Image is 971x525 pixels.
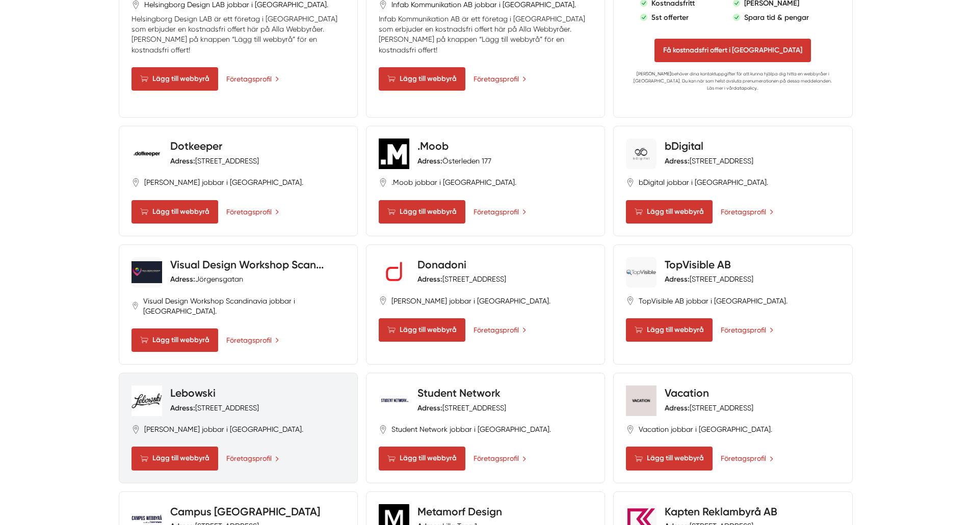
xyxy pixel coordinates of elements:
[132,385,162,416] img: Lebowski logotyp
[391,424,551,434] span: Student Network jobbar i [GEOGRAPHIC_DATA].
[132,139,162,169] img: Dotkeeper logotyp
[132,301,139,310] svg: Pin / Karta
[626,200,713,224] : Lägg till webbyrå
[744,12,809,22] p: Spara tid & pengar
[626,178,635,187] svg: Pin / Karta
[733,86,757,91] a: datapolicy.
[626,385,657,416] img: Vacation logotyp
[626,143,657,165] img: bDigital logotyp
[417,140,449,152] a: .Moob
[639,296,788,306] span: TopVisible AB jobbar i [GEOGRAPHIC_DATA].
[226,453,279,464] a: Företagsprofil
[170,258,324,271] a: Visual Design Workshop Scan...
[665,274,753,284] div: [STREET_ADDRESS]
[474,324,527,336] a: Företagsprofil
[170,274,243,284] div: Jörgensgatan
[143,296,345,316] span: Visual Design Workshop Scandinavia jobbar i [GEOGRAPHIC_DATA].
[379,257,409,288] img: Donadoni logotyp
[417,274,506,284] div: [STREET_ADDRESS]
[391,177,516,187] span: .Moob jobbar i [GEOGRAPHIC_DATA].
[417,403,506,413] div: [STREET_ADDRESS]
[417,505,502,518] a: Metamorf Design
[132,67,218,91] : Lägg till webbyrå
[379,200,465,224] : Lägg till webbyrå
[379,447,465,470] : Lägg till webbyrå
[379,14,592,55] p: Infab Kommunikation AB är ett företag i [GEOGRAPHIC_DATA] som erbjuder en kostnadsfri offert här ...
[132,14,345,55] p: Helsingborg Design LAB är ett företag i [GEOGRAPHIC_DATA] som erbjuder en kostnadsfri offert här ...
[665,258,731,271] a: TopVisible AB
[226,206,279,217] a: Företagsprofil
[144,424,303,434] span: [PERSON_NAME] jobbar i [GEOGRAPHIC_DATA].
[665,403,690,412] strong: Adress:
[417,156,442,165] strong: Adress:
[144,177,303,187] span: [PERSON_NAME] jobbar i [GEOGRAPHIC_DATA].
[721,206,774,217] a: Företagsprofil
[665,156,753,166] div: [STREET_ADDRESS]
[626,269,657,275] img: TopVisible AB logotyp
[626,425,635,434] svg: Pin / Karta
[379,139,409,169] img: .Moob logotyp
[630,70,835,92] p: behöver dina kontaktuppgifter för att kunna hjälpa dig hitta en webbyråer i [GEOGRAPHIC_DATA]. Du...
[170,403,195,412] strong: Adress:
[665,386,709,399] a: Vacation
[665,274,690,284] strong: Adress:
[132,447,218,470] : Lägg till webbyrå
[665,505,777,518] a: Kapten Reklambyrå AB
[639,424,772,434] span: Vacation jobbar i [GEOGRAPHIC_DATA].
[721,324,774,336] a: Företagsprofil
[379,296,387,305] svg: Pin / Karta
[170,505,320,518] a: Campus [GEOGRAPHIC_DATA]
[639,177,768,187] span: bDigital jobbar i [GEOGRAPHIC_DATA].
[417,403,442,412] strong: Adress:
[391,296,550,306] span: [PERSON_NAME] jobbar i [GEOGRAPHIC_DATA].
[637,71,671,76] a: [PERSON_NAME]
[474,73,527,85] a: Företagsprofil
[379,385,409,416] img: Student Network logotyp
[626,447,713,470] : Lägg till webbyrå
[226,335,279,346] a: Företagsprofil
[379,67,465,91] : Lägg till webbyrå
[170,140,222,152] a: Dotkeeper
[132,261,162,283] img: Visual Design Workshop Scandinavia logotyp
[170,156,195,165] strong: Adress:
[721,453,774,464] a: Företagsprofil
[417,386,501,399] a: Student Network
[379,425,387,434] svg: Pin / Karta
[132,178,140,187] svg: Pin / Karta
[226,73,279,85] a: Företagsprofil
[132,200,218,224] : Lägg till webbyrå
[417,156,491,166] div: Österleden 177
[417,274,442,284] strong: Adress:
[132,425,140,434] svg: Pin / Karta
[626,318,713,342] : Lägg till webbyrå
[379,318,465,342] : Lägg till webbyrå
[132,1,140,9] svg: Pin / Karta
[170,386,216,399] a: Lebowski
[417,258,466,271] a: Donadoni
[665,403,753,413] div: [STREET_ADDRESS]
[132,328,218,352] : Lägg till webbyrå
[665,156,690,165] strong: Adress:
[665,140,703,152] a: bDigital
[654,39,811,62] span: Få kostnadsfri offert i Skåne län
[626,296,635,305] svg: Pin / Karta
[379,178,387,187] svg: Pin / Karta
[474,453,527,464] a: Företagsprofil
[170,274,195,284] strong: Adress:
[170,156,259,166] div: [STREET_ADDRESS]
[651,12,689,22] p: 5st offerter
[474,206,527,217] a: Företagsprofil
[170,403,259,413] div: [STREET_ADDRESS]
[379,1,387,9] svg: Pin / Karta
